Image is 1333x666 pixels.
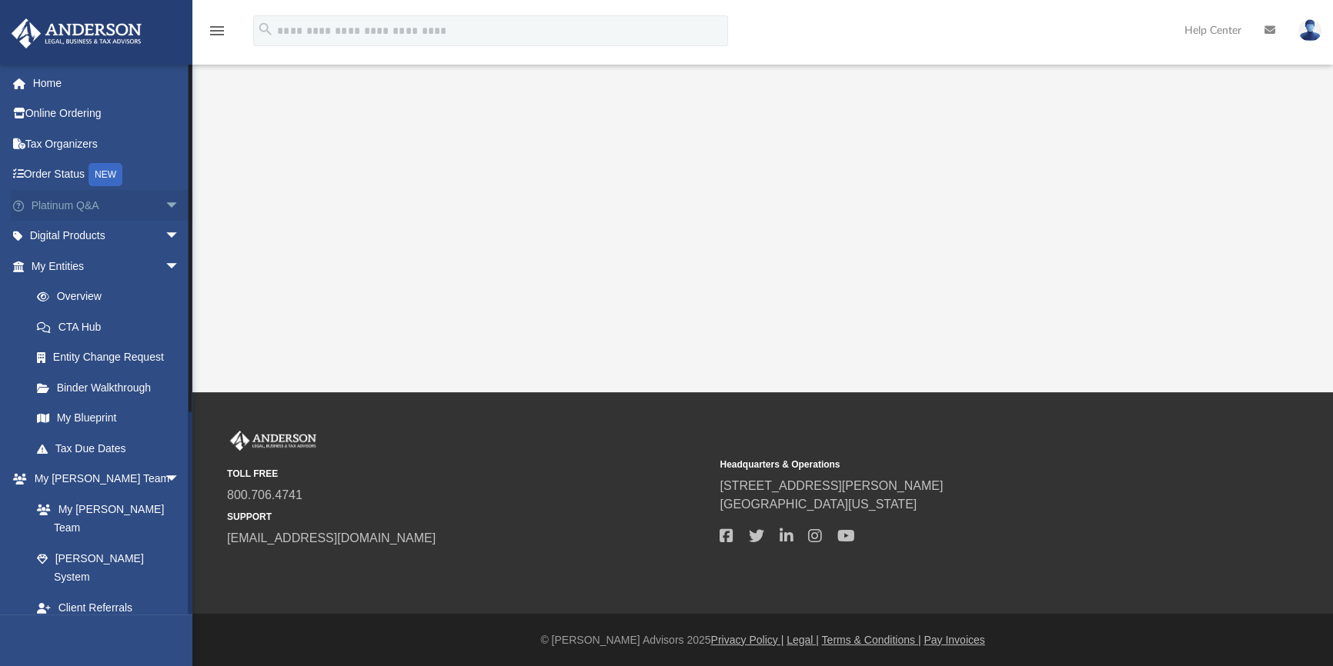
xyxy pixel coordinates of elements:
[720,498,917,511] a: [GEOGRAPHIC_DATA][US_STATE]
[165,251,195,282] span: arrow_drop_down
[22,281,203,312] a: Overview
[165,464,195,495] span: arrow_drop_down
[11,190,203,221] a: Platinum Q&Aarrow_drop_down
[192,632,1333,648] div: © [PERSON_NAME] Advisors 2025
[11,159,203,191] a: Order StatusNEW
[208,22,226,40] i: menu
[227,531,436,544] a: [EMAIL_ADDRESS][DOMAIN_NAME]
[22,342,203,373] a: Entity Change Request
[822,634,921,646] a: Terms & Conditions |
[165,190,195,221] span: arrow_drop_down
[89,163,122,186] div: NEW
[227,510,709,524] small: SUPPORT
[711,634,784,646] a: Privacy Policy |
[165,221,195,252] span: arrow_drop_down
[11,98,203,129] a: Online Ordering
[11,68,203,98] a: Home
[787,634,819,646] a: Legal |
[720,479,943,492] a: [STREET_ADDRESS][PERSON_NAME]
[22,494,188,543] a: My [PERSON_NAME] Team
[11,464,195,495] a: My [PERSON_NAME] Teamarrow_drop_down
[227,467,709,481] small: TOLL FREE
[924,634,984,646] a: Pay Invoices
[22,372,203,403] a: Binder Walkthrough
[257,21,274,38] i: search
[22,543,195,592] a: [PERSON_NAME] System
[7,18,146,48] img: Anderson Advisors Platinum Portal
[1298,19,1321,42] img: User Pic
[22,403,195,434] a: My Blueprint
[227,431,319,451] img: Anderson Advisors Platinum Portal
[208,29,226,40] a: menu
[22,592,195,623] a: Client Referrals
[11,128,203,159] a: Tax Organizers
[720,458,1201,471] small: Headquarters & Operations
[227,488,302,501] a: 800.706.4741
[11,221,203,251] a: Digital Productsarrow_drop_down
[22,433,203,464] a: Tax Due Dates
[22,311,203,342] a: CTA Hub
[11,251,203,281] a: My Entitiesarrow_drop_down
